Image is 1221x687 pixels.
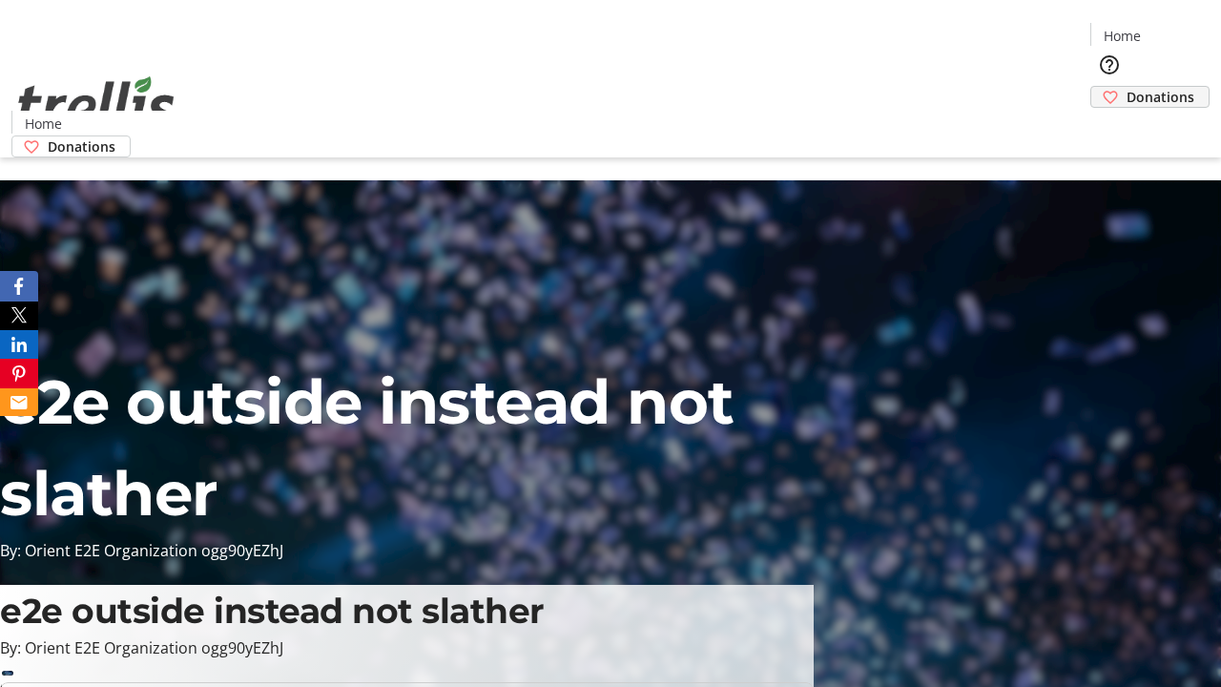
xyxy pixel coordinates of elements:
span: Donations [1127,87,1194,107]
button: Cart [1090,108,1128,146]
img: Orient E2E Organization ogg90yEZhJ's Logo [11,55,181,151]
a: Home [12,114,73,134]
a: Donations [11,135,131,157]
a: Donations [1090,86,1210,108]
span: Home [25,114,62,134]
span: Home [1104,26,1141,46]
span: Donations [48,136,115,156]
button: Help [1090,46,1128,84]
a: Home [1091,26,1152,46]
